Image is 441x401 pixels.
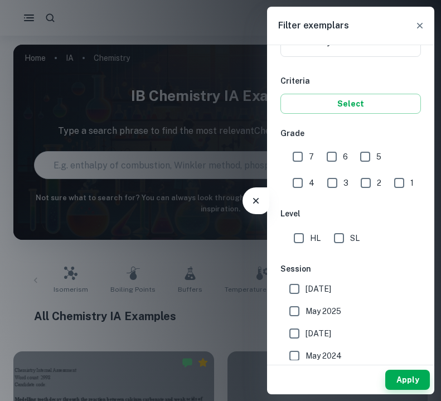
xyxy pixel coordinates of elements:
h6: Grade [280,127,421,139]
span: [DATE] [306,327,331,340]
span: 6 [343,151,348,163]
button: Apply [385,370,430,390]
button: Filter [245,190,267,212]
h6: Session [280,263,421,275]
span: 2 [377,177,381,189]
span: 3 [343,177,348,189]
span: HL [310,232,321,244]
span: 5 [376,151,381,163]
h6: Level [280,207,421,220]
span: 1 [410,177,414,189]
span: 4 [309,177,314,189]
h6: Criteria [280,75,421,87]
button: Select [280,94,421,114]
span: May 2025 [306,305,341,317]
span: SL [350,232,360,244]
span: 7 [309,151,314,163]
span: [DATE] [306,283,331,295]
span: May 2024 [306,350,342,362]
h6: Filter exemplars [278,19,349,32]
